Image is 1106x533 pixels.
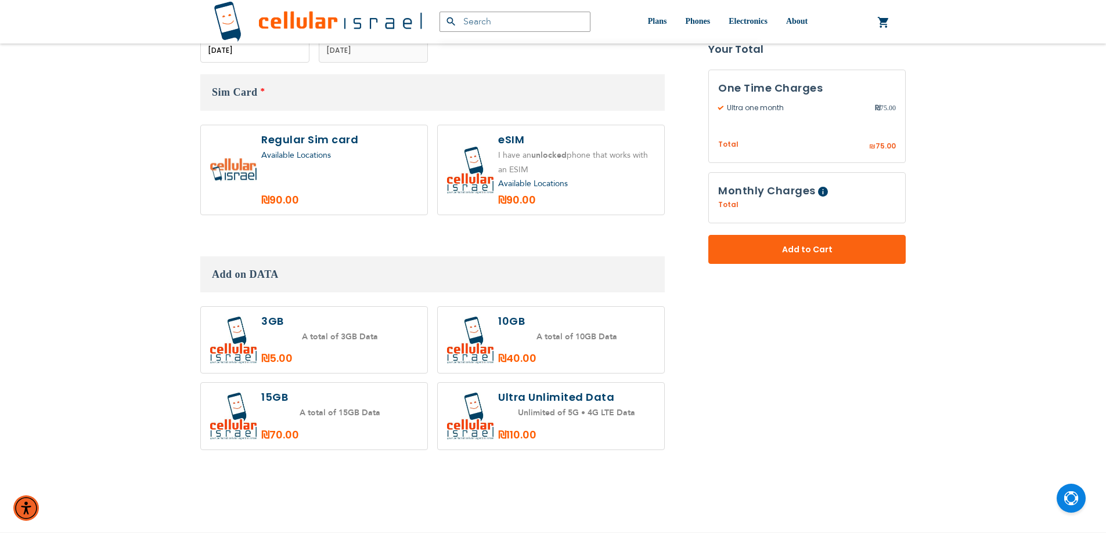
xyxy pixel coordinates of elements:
button: Add to Cart [708,235,906,264]
span: 75.00 [875,103,896,113]
span: Ultra one month [718,103,875,113]
span: Add on DATA [212,269,279,280]
span: Sim Card [212,86,258,98]
span: About [786,17,808,26]
span: Plans [648,17,667,26]
input: MM/DD/YYYY [319,38,428,63]
span: Add to Cart [747,244,867,256]
img: Cellular Israel Logo [214,1,422,42]
h3: One Time Charges [718,79,896,97]
strong: Your Total [708,41,906,58]
input: MM/DD/YYYY [200,38,309,63]
span: Electronics [729,17,768,26]
a: Available Locations [498,178,568,189]
span: ₪ [869,142,876,152]
span: Help [818,187,828,197]
div: Accessibility Menu [13,495,39,521]
span: Total [718,139,738,150]
input: Search [439,12,590,32]
span: Monthly Charges [718,184,816,198]
span: ₪ [875,103,880,113]
span: Total [718,200,738,211]
a: Available Locations [261,150,331,161]
span: 75.00 [876,141,896,151]
span: Phones [685,17,710,26]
